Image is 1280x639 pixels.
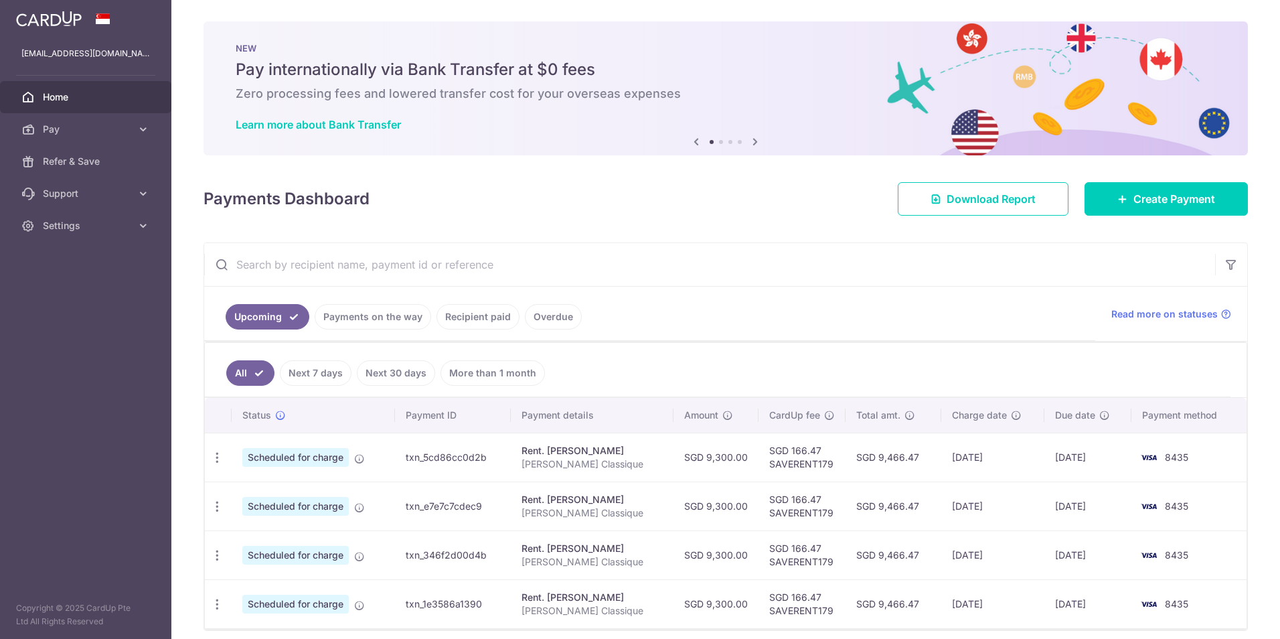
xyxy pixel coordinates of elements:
td: SGD 9,466.47 [846,433,941,482]
a: Next 30 days [357,360,435,386]
th: Payment ID [395,398,511,433]
td: SGD 9,300.00 [673,433,758,482]
td: [DATE] [941,482,1044,530]
a: Read more on statuses [1111,307,1231,321]
p: NEW [236,43,1216,54]
span: Scheduled for charge [242,448,349,467]
span: Status [242,409,271,422]
a: Upcoming [226,304,309,330]
a: Learn more about Bank Transfer [236,118,401,131]
img: Bank transfer banner [204,21,1248,155]
th: Payment method [1131,398,1247,433]
span: Charge date [952,409,1007,422]
th: Payment details [511,398,673,433]
td: [DATE] [1044,530,1131,579]
td: txn_5cd86cc0d2b [395,433,511,482]
p: [EMAIL_ADDRESS][DOMAIN_NAME] [21,47,150,60]
td: [DATE] [1044,482,1131,530]
td: SGD 166.47 SAVERENT179 [758,433,846,482]
a: Next 7 days [280,360,351,386]
td: [DATE] [941,579,1044,628]
a: Create Payment [1085,182,1248,216]
img: Bank Card [1135,596,1162,612]
td: txn_e7e7c7cdec9 [395,482,511,530]
td: txn_1e3586a1390 [395,579,511,628]
p: [PERSON_NAME] Classique [522,506,663,520]
td: SGD 9,300.00 [673,482,758,530]
a: Recipient paid [436,304,519,330]
span: Scheduled for charge [242,546,349,565]
span: Total amt. [856,409,900,422]
span: Refer & Save [43,155,131,168]
span: 8435 [1165,451,1188,463]
td: [DATE] [941,530,1044,579]
td: txn_346f2d00d4b [395,530,511,579]
td: SGD 9,300.00 [673,530,758,579]
div: Rent. [PERSON_NAME] [522,493,663,506]
td: SGD 166.47 SAVERENT179 [758,579,846,628]
span: Create Payment [1133,191,1215,207]
span: Due date [1055,409,1095,422]
h4: Payments Dashboard [204,187,370,211]
td: [DATE] [1044,433,1131,482]
span: Scheduled for charge [242,497,349,516]
span: 8435 [1165,598,1188,610]
input: Search by recipient name, payment id or reference [204,243,1215,286]
span: CardUp fee [769,409,820,422]
span: Download Report [947,191,1036,207]
h5: Pay internationally via Bank Transfer at $0 fees [236,59,1216,80]
td: SGD 9,466.47 [846,482,941,530]
span: 8435 [1165,500,1188,512]
img: Bank Card [1135,547,1162,563]
td: SGD 9,466.47 [846,530,941,579]
span: Pay [43,123,131,136]
td: [DATE] [1044,579,1131,628]
div: Rent. [PERSON_NAME] [522,591,663,604]
a: All [226,360,274,386]
td: SGD 166.47 SAVERENT179 [758,530,846,579]
span: Home [43,90,131,104]
a: Overdue [525,304,582,330]
span: 8435 [1165,549,1188,561]
td: [DATE] [941,433,1044,482]
img: CardUp [16,11,82,27]
span: Amount [684,409,718,422]
td: SGD 166.47 SAVERENT179 [758,482,846,530]
span: Scheduled for charge [242,595,349,614]
td: SGD 9,300.00 [673,579,758,628]
div: Rent. [PERSON_NAME] [522,444,663,457]
img: Bank Card [1135,498,1162,514]
a: More than 1 month [441,360,545,386]
div: Rent. [PERSON_NAME] [522,542,663,555]
span: Support [43,187,131,200]
h6: Zero processing fees and lowered transfer cost for your overseas expenses [236,86,1216,102]
td: SGD 9,466.47 [846,579,941,628]
p: [PERSON_NAME] Classique [522,555,663,569]
span: Read more on statuses [1111,307,1218,321]
a: Download Report [898,182,1068,216]
span: Settings [43,219,131,232]
p: [PERSON_NAME] Classique [522,604,663,618]
img: Bank Card [1135,449,1162,466]
a: Payments on the way [315,304,431,330]
p: [PERSON_NAME] Classique [522,457,663,471]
